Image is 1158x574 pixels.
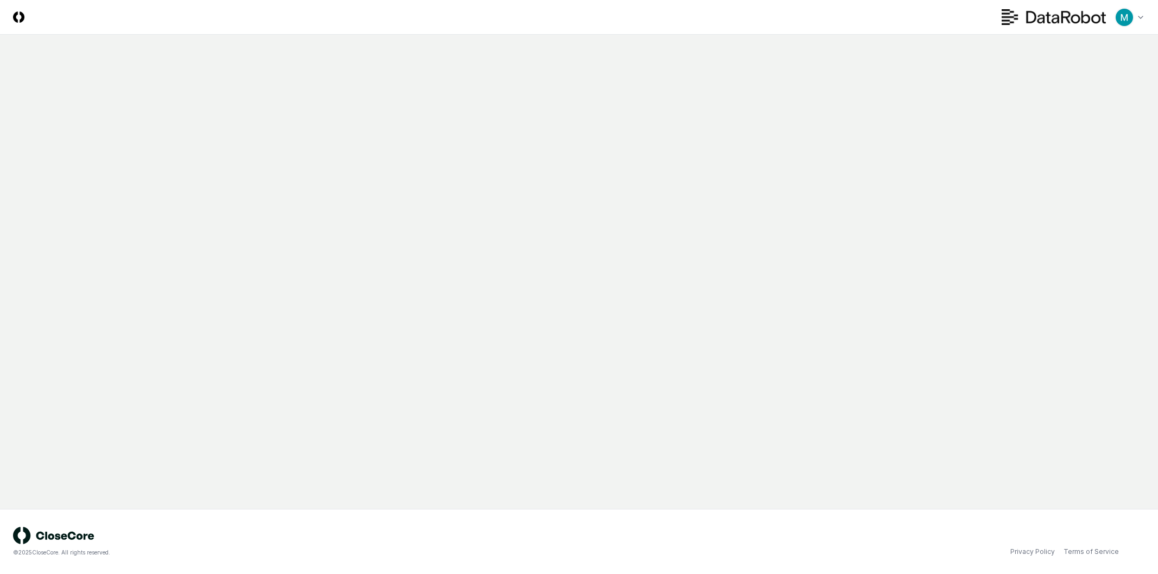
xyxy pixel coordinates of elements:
[13,549,579,557] div: © 2025 CloseCore. All rights reserved.
[1064,547,1119,557] a: Terms of Service
[1116,9,1133,26] img: ACg8ocIk6UVBSJ1Mh_wKybhGNOx8YD4zQOa2rDZHjRd5UfivBFfoWA=s96-c
[13,527,94,544] img: logo
[1002,9,1106,25] img: DataRobot logo
[13,11,24,23] img: Logo
[1010,547,1055,557] a: Privacy Policy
